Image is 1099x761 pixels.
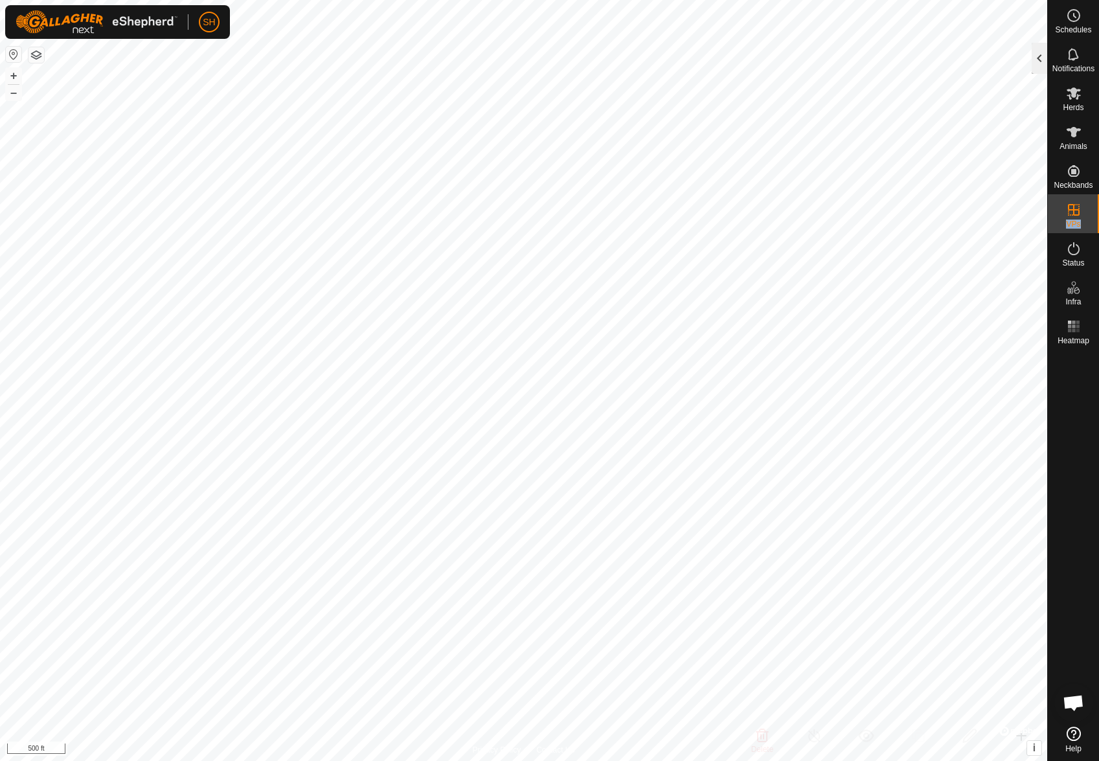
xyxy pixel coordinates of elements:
span: Neckbands [1054,181,1093,189]
a: Help [1048,721,1099,758]
span: Status [1062,259,1084,267]
button: Reset Map [6,47,21,62]
span: Help [1065,745,1082,753]
span: SH [203,16,215,29]
span: Infra [1065,298,1081,306]
a: Privacy Policy [472,744,521,756]
span: Animals [1059,142,1087,150]
span: Schedules [1055,26,1091,34]
div: Open chat [1054,683,1093,722]
span: Herds [1063,104,1083,111]
button: i [1027,741,1041,755]
button: + [6,68,21,84]
img: Gallagher Logo [16,10,177,34]
button: Map Layers [28,47,44,63]
button: – [6,85,21,100]
span: Notifications [1052,65,1094,73]
span: Heatmap [1058,337,1089,345]
span: i [1033,742,1036,753]
span: VPs [1066,220,1080,228]
a: Contact Us [536,744,574,756]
